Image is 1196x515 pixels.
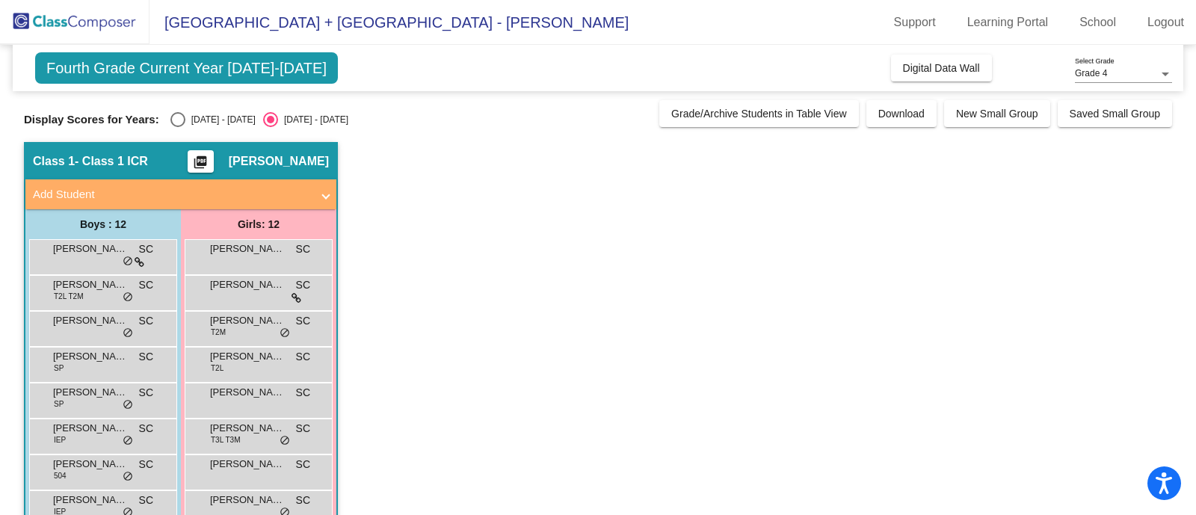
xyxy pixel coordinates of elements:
span: [PERSON_NAME] [210,385,285,400]
span: T3L T3M [211,434,240,445]
span: T2L [211,363,224,374]
span: SC [296,313,310,329]
span: Grade/Archive Students in Table View [671,108,847,120]
div: Boys : 12 [25,209,181,239]
span: SC [139,493,153,508]
a: School [1067,10,1128,34]
span: [PERSON_NAME] [53,421,128,436]
span: SC [139,457,153,472]
span: SC [296,349,310,365]
a: Support [882,10,948,34]
span: [GEOGRAPHIC_DATA] + [GEOGRAPHIC_DATA] - [PERSON_NAME] [149,10,629,34]
mat-icon: picture_as_pdf [191,155,209,176]
span: New Small Group [956,108,1038,120]
span: [PERSON_NAME] [210,493,285,508]
span: [PERSON_NAME] [53,349,128,364]
span: do_not_disturb_alt [123,435,133,447]
span: Download [878,108,925,120]
span: SC [296,421,310,437]
span: do_not_disturb_alt [123,327,133,339]
div: [DATE] - [DATE] [185,113,256,126]
span: Fourth Grade Current Year [DATE]-[DATE] [35,52,338,84]
span: T2M [211,327,226,338]
span: [PERSON_NAME] [53,457,128,472]
span: [PERSON_NAME] [210,277,285,292]
span: T2L T2M [54,291,83,302]
span: SP [54,398,64,410]
span: SC [139,421,153,437]
span: SP [54,363,64,374]
span: SC [139,241,153,257]
span: SC [296,241,310,257]
span: [PERSON_NAME] [210,313,285,328]
span: do_not_disturb_alt [123,292,133,303]
span: do_not_disturb_alt [123,256,133,268]
span: SC [296,277,310,293]
mat-expansion-panel-header: Add Student [25,179,336,209]
span: [PERSON_NAME] [229,154,329,169]
span: do_not_disturb_alt [280,327,290,339]
span: SC [139,277,153,293]
span: [PERSON_NAME] [53,277,128,292]
span: [PERSON_NAME] [53,313,128,328]
mat-panel-title: Add Student [33,186,311,203]
span: do_not_disturb_alt [280,435,290,447]
span: Grade 4 [1075,68,1107,78]
button: Download [866,100,937,127]
span: do_not_disturb_alt [123,471,133,483]
button: Grade/Archive Students in Table View [659,100,859,127]
span: IEP [54,434,66,445]
span: 504 [54,470,67,481]
span: SC [296,385,310,401]
div: [DATE] - [DATE] [278,113,348,126]
mat-radio-group: Select an option [170,112,348,127]
span: Display Scores for Years: [24,113,159,126]
button: New Small Group [944,100,1050,127]
span: [PERSON_NAME] [PERSON_NAME] [210,457,285,472]
span: [PERSON_NAME] [PERSON_NAME] [210,421,285,436]
span: [PERSON_NAME] [53,493,128,508]
span: SC [139,349,153,365]
span: Digital Data Wall [903,62,980,74]
span: SC [296,493,310,508]
span: [PERSON_NAME] [210,349,285,364]
span: [PERSON_NAME] [210,241,285,256]
span: - Class 1 ICR [75,154,148,169]
span: SC [139,313,153,329]
span: Class 1 [33,154,75,169]
span: SC [139,385,153,401]
button: Saved Small Group [1058,100,1172,127]
a: Logout [1135,10,1196,34]
span: SC [296,457,310,472]
button: Digital Data Wall [891,55,992,81]
a: Learning Portal [955,10,1061,34]
span: [PERSON_NAME] [53,385,128,400]
div: Girls: 12 [181,209,336,239]
span: [PERSON_NAME] [53,241,128,256]
span: Saved Small Group [1070,108,1160,120]
span: do_not_disturb_alt [123,399,133,411]
button: Print Students Details [188,150,214,173]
